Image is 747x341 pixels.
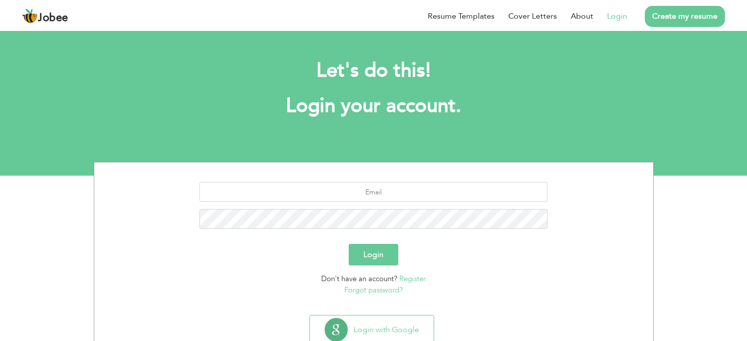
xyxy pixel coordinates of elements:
[349,244,398,265] button: Login
[399,274,426,284] a: Register
[571,10,593,22] a: About
[109,93,639,119] h1: Login your account.
[607,10,627,22] a: Login
[344,285,403,295] a: Forgot password?
[321,274,397,284] span: Don't have an account?
[428,10,495,22] a: Resume Templates
[508,10,557,22] a: Cover Letters
[22,8,38,24] img: jobee.io
[109,58,639,83] h2: Let's do this!
[38,13,68,24] span: Jobee
[199,182,548,202] input: Email
[22,8,68,24] a: Jobee
[645,6,725,27] a: Create my resume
